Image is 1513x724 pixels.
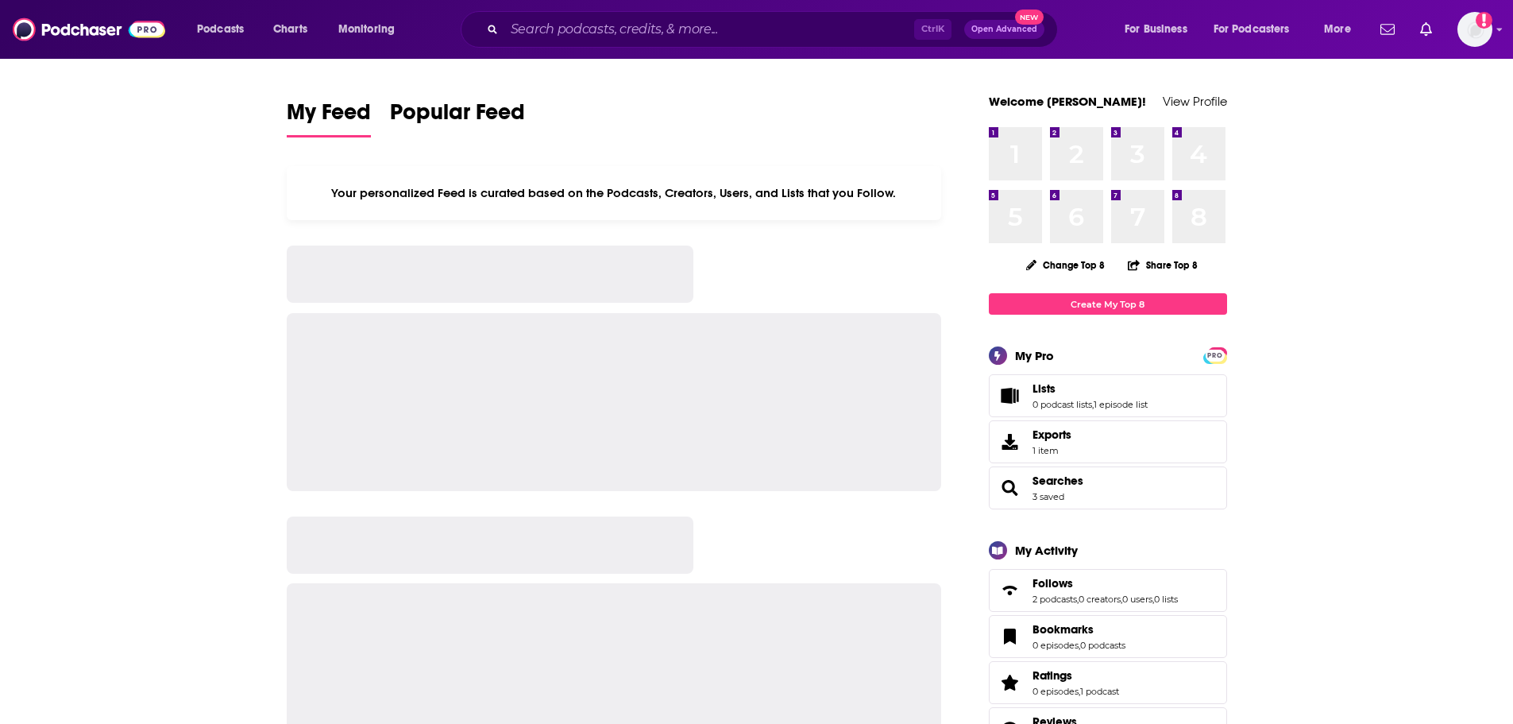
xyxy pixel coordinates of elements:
[1032,428,1071,442] span: Exports
[1032,594,1077,605] a: 2 podcasts
[964,20,1044,39] button: Open AdvancedNew
[989,467,1227,509] span: Searches
[1032,576,1178,590] a: Follows
[989,94,1146,109] a: Welcome [PERSON_NAME]!
[1032,668,1119,683] a: Ratings
[1152,594,1154,605] span: ,
[914,19,951,40] span: Ctrl K
[1476,12,1492,29] svg: Add a profile image
[1032,686,1079,697] a: 0 episodes
[1079,594,1121,605] a: 0 creators
[1457,12,1492,47] span: Logged in as Ashley_Beenen
[1032,622,1125,637] a: Bookmarks
[1374,16,1401,43] a: Show notifications dropdown
[1122,594,1152,605] a: 0 users
[476,11,1073,48] div: Search podcasts, credits, & more...
[1324,18,1351,41] span: More
[1032,491,1064,502] a: 3 saved
[1313,17,1371,42] button: open menu
[1092,399,1094,410] span: ,
[1206,349,1225,361] a: PRO
[287,166,942,220] div: Your personalized Feed is curated based on the Podcasts, Creators, Users, and Lists that you Follow.
[1214,18,1290,41] span: For Podcasters
[1015,543,1078,558] div: My Activity
[1154,594,1178,605] a: 0 lists
[1032,668,1072,683] span: Ratings
[1015,10,1044,25] span: New
[1457,12,1492,47] img: User Profile
[1203,17,1313,42] button: open menu
[1032,445,1071,456] span: 1 item
[1457,12,1492,47] button: Show profile menu
[1077,594,1079,605] span: ,
[273,18,307,41] span: Charts
[994,672,1026,694] a: Ratings
[287,99,371,135] span: My Feed
[1079,686,1080,697] span: ,
[994,579,1026,602] a: Follows
[390,99,525,137] a: Popular Feed
[1114,17,1207,42] button: open menu
[1127,250,1198,281] button: Share Top 8
[287,99,371,137] a: My Feed
[504,17,914,42] input: Search podcasts, credits, & more...
[1032,474,1083,488] a: Searches
[1080,686,1119,697] a: 1 podcast
[1032,399,1092,410] a: 0 podcast lists
[338,18,395,41] span: Monitoring
[263,17,317,42] a: Charts
[989,661,1227,704] span: Ratings
[1017,255,1115,275] button: Change Top 8
[1163,94,1227,109] a: View Profile
[1094,399,1148,410] a: 1 episode list
[327,17,415,42] button: open menu
[1080,640,1125,651] a: 0 podcasts
[197,18,244,41] span: Podcasts
[1032,381,1148,396] a: Lists
[971,25,1037,33] span: Open Advanced
[390,99,525,135] span: Popular Feed
[1206,350,1225,362] span: PRO
[994,385,1026,407] a: Lists
[994,625,1026,648] a: Bookmarks
[989,293,1227,315] a: Create My Top 8
[13,14,165,45] img: Podchaser - Follow, Share and Rate Podcasts
[1125,18,1187,41] span: For Business
[1032,381,1056,396] span: Lists
[1414,16,1438,43] a: Show notifications dropdown
[1015,348,1054,363] div: My Pro
[989,615,1227,658] span: Bookmarks
[994,477,1026,499] a: Searches
[1121,594,1122,605] span: ,
[989,569,1227,612] span: Follows
[994,431,1026,453] span: Exports
[1032,622,1094,637] span: Bookmarks
[989,374,1227,417] span: Lists
[1079,640,1080,651] span: ,
[989,420,1227,463] a: Exports
[1032,576,1073,590] span: Follows
[1032,640,1079,651] a: 0 episodes
[186,17,264,42] button: open menu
